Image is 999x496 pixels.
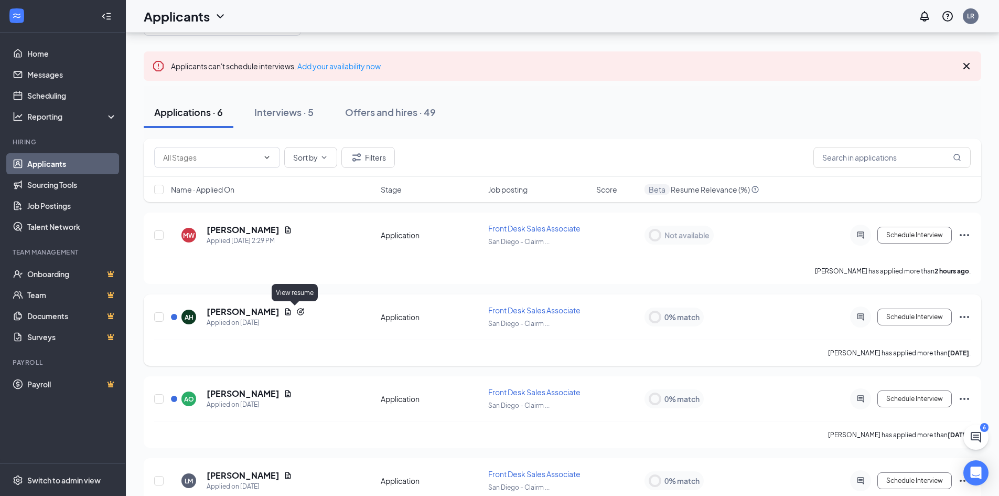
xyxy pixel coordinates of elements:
div: Applied on [DATE] [207,399,292,410]
span: Name · Applied On [171,184,234,195]
div: Interviews · 5 [254,105,314,119]
span: San Diego - Clairm ... [488,483,550,491]
svg: Ellipses [958,229,971,241]
button: Schedule Interview [877,227,952,244]
svg: ActiveChat [854,231,867,239]
svg: Analysis [13,111,23,122]
div: View resume [272,284,318,301]
div: LM [185,477,193,486]
svg: ChevronDown [263,153,271,162]
div: MW [183,231,195,240]
div: Hiring [13,138,115,146]
a: Add your availability now [297,61,381,71]
div: Applied on [DATE] [207,318,305,328]
span: 0% match [664,312,700,322]
a: OnboardingCrown [27,263,117,284]
span: 0% match [664,476,700,486]
button: Schedule Interview [877,309,952,325]
span: San Diego - Clairm ... [488,402,550,409]
span: San Diego - Clairm ... [488,238,550,246]
svg: 0 [649,393,661,405]
div: LR [967,12,974,20]
a: DocumentsCrown [27,305,117,326]
a: TeamCrown [27,284,117,305]
p: [PERSON_NAME] has applied more than . [828,349,971,357]
svg: QuestionInfo [751,185,759,194]
a: Home [27,43,117,64]
div: Reporting [27,111,117,122]
span: 0% match [664,394,700,404]
svg: ActiveChat [854,477,867,485]
div: Open Intercom Messenger [963,460,989,486]
svg: 0 [649,474,661,487]
div: AO [184,395,194,404]
span: Front Desk Sales Associate [488,387,581,397]
h5: [PERSON_NAME] [207,470,280,481]
svg: Filter [350,151,363,164]
svg: Settings [13,475,23,486]
a: SurveysCrown [27,326,117,347]
div: AH [185,313,194,322]
b: [DATE] [948,349,969,357]
svg: QuestionInfo [941,10,954,23]
span: Job posting [488,184,528,195]
button: Sort byChevronDown [284,147,337,168]
a: Job Postings [27,195,117,216]
input: All Stages [163,152,259,163]
b: [DATE] [948,431,969,439]
svg: Ellipses [958,393,971,405]
svg: ChevronDown [320,153,328,162]
svg: Collapse [101,11,112,22]
svg: Ellipses [958,474,971,487]
svg: MagnifyingGlass [953,153,961,162]
div: Beta [644,184,670,195]
svg: Notifications [918,10,931,23]
div: Team Management [13,248,115,257]
svg: ActiveChat [854,313,867,321]
svg: Ellipses [958,311,971,323]
svg: Document [284,471,292,480]
button: ChatActive [963,425,989,450]
span: Front Desk Sales Associate [488,224,581,233]
div: Application [381,230,482,240]
div: 6 [980,423,989,432]
a: Sourcing Tools [27,174,117,195]
svg: ActiveChat [854,395,867,403]
button: Schedule Interview [877,472,952,489]
a: Talent Network [27,216,117,237]
h1: Applicants [144,7,210,25]
div: Application [381,312,482,322]
span: Resume Relevance (%) [671,184,750,195]
div: Applied [DATE] 2:29 PM [207,236,292,246]
span: Sort by [293,154,318,161]
svg: Cross [960,60,973,72]
svg: Document [284,308,292,316]
span: Score [596,184,617,195]
svg: WorkstreamLogo [12,10,22,21]
p: [PERSON_NAME] has applied more than . [828,430,971,439]
p: [PERSON_NAME] has applied more than . [815,267,971,276]
span: Front Desk Sales Associate [488,305,581,315]
svg: 0 [649,311,661,323]
button: Filter Filters [341,147,395,168]
span: Not available [664,230,710,240]
h5: [PERSON_NAME] [207,224,280,236]
h5: [PERSON_NAME] [207,306,280,318]
span: Stage [381,184,402,195]
a: PayrollCrown [27,374,117,395]
svg: Error [152,60,165,72]
div: Applied on [DATE] [207,481,292,492]
button: Schedule Interview [877,391,952,407]
a: Messages [27,64,117,85]
a: Applicants [27,153,117,174]
svg: Reapply [296,308,305,316]
svg: ChatActive [970,431,982,444]
svg: Document [284,226,292,234]
div: Switch to admin view [27,475,101,486]
div: Applications · 6 [154,105,223,119]
b: 2 hours ago [934,267,969,275]
div: Application [381,394,482,404]
svg: Document [284,389,292,398]
svg: ChevronDown [214,10,227,23]
span: Front Desk Sales Associate [488,469,581,479]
